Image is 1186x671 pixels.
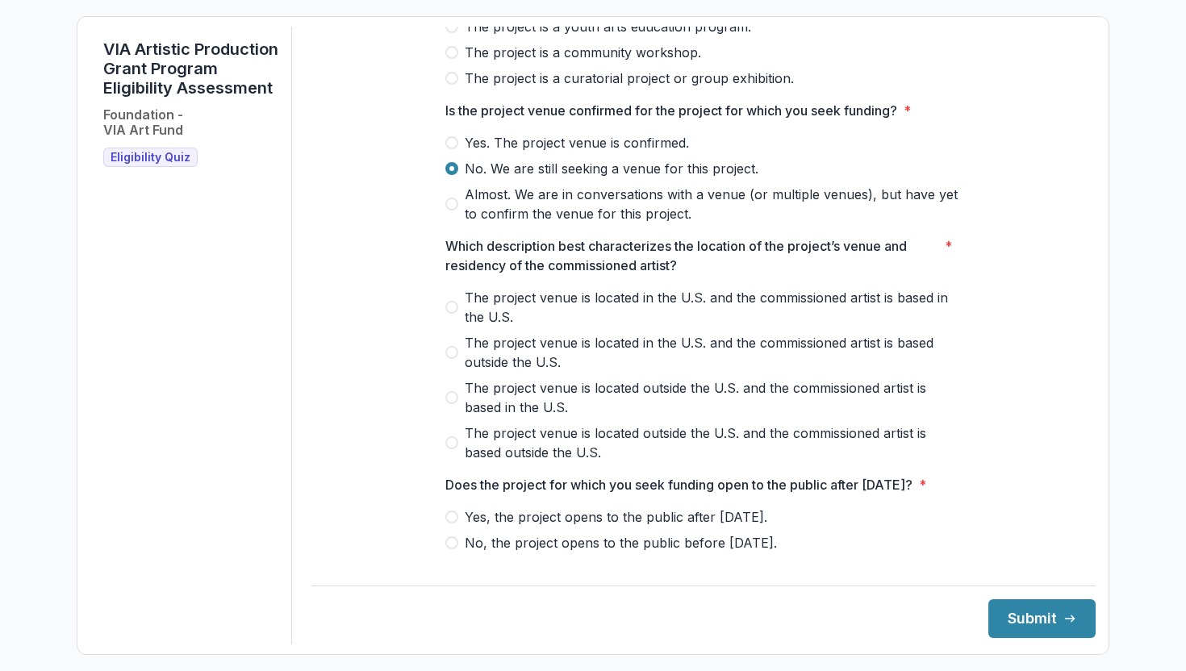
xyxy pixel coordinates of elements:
[445,101,897,120] p: Is the project venue confirmed for the project for which you seek funding?
[445,236,938,275] p: Which description best characterizes the location of the project’s venue and residency of the com...
[465,69,794,88] span: The project is a curatorial project or group exhibition.
[465,333,962,372] span: The project venue is located in the U.S. and the commissioned artist is based outside the U.S.
[465,378,962,417] span: The project venue is located outside the U.S. and the commissioned artist is based in the U.S.
[465,133,689,152] span: Yes. The project venue is confirmed.
[465,423,962,462] span: The project venue is located outside the U.S. and the commissioned artist is based outside the U.S.
[465,185,962,223] span: Almost. We are in conversations with a venue (or multiple venues), but have yet to confirm the ve...
[445,475,912,494] p: Does the project for which you seek funding open to the public after [DATE]?
[103,40,278,98] h1: VIA Artistic Production Grant Program Eligibility Assessment
[465,17,751,36] span: The project is a youth arts education program.
[465,533,777,552] span: No, the project opens to the public before [DATE].
[111,151,190,165] span: Eligibility Quiz
[465,507,767,527] span: Yes, the project opens to the public after [DATE].
[103,107,183,138] h2: Foundation - VIA Art Fund
[465,288,962,327] span: The project venue is located in the U.S. and the commissioned artist is based in the U.S.
[988,599,1096,638] button: Submit
[465,159,758,178] span: No. We are still seeking a venue for this project.
[465,43,701,62] span: The project is a community workshop.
